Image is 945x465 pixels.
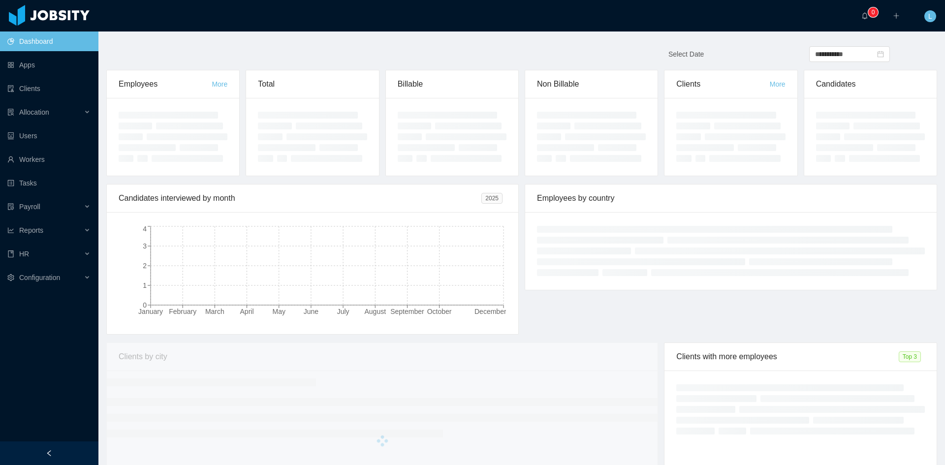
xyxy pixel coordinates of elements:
[770,80,786,88] a: More
[427,308,452,315] tspan: October
[7,274,14,281] i: icon: setting
[258,70,367,98] div: Total
[273,308,285,315] tspan: May
[676,70,769,98] div: Clients
[7,31,91,51] a: icon: pie-chartDashboard
[474,308,506,315] tspan: December
[7,203,14,210] i: icon: file-protect
[212,80,227,88] a: More
[19,274,60,281] span: Configuration
[119,70,212,98] div: Employees
[861,12,868,19] i: icon: bell
[119,185,481,212] div: Candidates interviewed by month
[143,242,147,250] tspan: 3
[899,351,921,362] span: Top 3
[143,301,147,309] tspan: 0
[877,51,884,58] i: icon: calendar
[390,308,424,315] tspan: September
[19,203,40,211] span: Payroll
[537,70,646,98] div: Non Billable
[205,308,224,315] tspan: March
[143,262,147,270] tspan: 2
[7,55,91,75] a: icon: appstoreApps
[7,79,91,98] a: icon: auditClients
[304,308,319,315] tspan: June
[7,109,14,116] i: icon: solution
[816,70,925,98] div: Candidates
[364,308,386,315] tspan: August
[7,227,14,234] i: icon: line-chart
[676,343,898,371] div: Clients with more employees
[537,185,925,212] div: Employees by country
[7,250,14,257] i: icon: book
[7,150,91,169] a: icon: userWorkers
[19,250,29,258] span: HR
[868,7,878,17] sup: 0
[19,226,43,234] span: Reports
[337,308,349,315] tspan: July
[240,308,254,315] tspan: April
[7,173,91,193] a: icon: profileTasks
[19,108,49,116] span: Allocation
[398,70,506,98] div: Billable
[138,308,163,315] tspan: January
[668,50,704,58] span: Select Date
[893,12,900,19] i: icon: plus
[143,281,147,289] tspan: 1
[143,225,147,233] tspan: 4
[928,10,932,22] span: L
[169,308,196,315] tspan: February
[7,126,91,146] a: icon: robotUsers
[481,193,503,204] span: 2025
